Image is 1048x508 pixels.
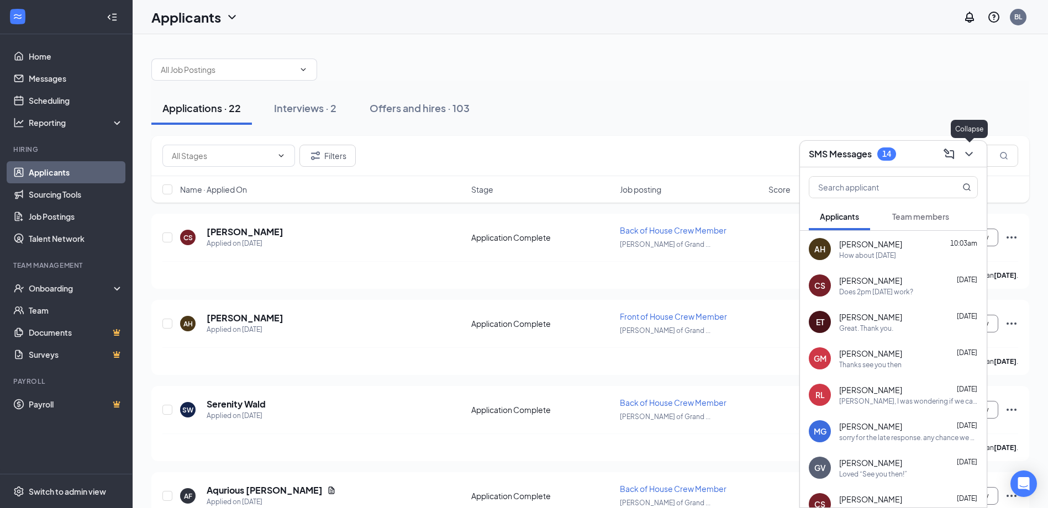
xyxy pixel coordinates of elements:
[29,299,123,321] a: Team
[207,312,283,324] h5: [PERSON_NAME]
[299,65,308,74] svg: ChevronDown
[471,184,493,195] span: Stage
[29,45,123,67] a: Home
[1005,231,1018,244] svg: Ellipses
[960,145,978,163] button: ChevronDown
[962,183,971,192] svg: MagnifyingGlass
[809,148,872,160] h3: SMS Messages
[471,404,613,415] div: Application Complete
[183,233,193,242] div: CS
[207,496,336,507] div: Applied on [DATE]
[957,494,977,502] span: [DATE]
[13,377,121,386] div: Payroll
[274,101,336,115] div: Interviews · 2
[207,484,323,496] h5: Aqurious [PERSON_NAME]
[29,321,123,343] a: DocumentsCrown
[29,343,123,366] a: SurveysCrown
[620,240,710,248] span: [PERSON_NAME] of Grand ...
[814,462,826,473] div: GV
[957,312,977,320] span: [DATE]
[370,101,470,115] div: Offers and hires · 103
[814,280,825,291] div: CS
[29,183,123,205] a: Sourcing Tools
[963,10,976,24] svg: Notifications
[29,89,123,112] a: Scheduling
[207,226,283,238] h5: [PERSON_NAME]
[299,145,356,167] button: Filter Filters
[207,324,283,335] div: Applied on [DATE]
[620,225,726,235] span: Back of House Crew Member
[29,205,123,227] a: Job Postings
[839,360,902,369] div: Thanks see you then
[987,10,1000,24] svg: QuestionInfo
[13,486,24,497] svg: Settings
[839,457,902,468] span: [PERSON_NAME]
[620,484,726,494] span: Back of House Crew Member
[620,184,661,195] span: Job posting
[207,238,283,249] div: Applied on [DATE]
[1005,403,1018,416] svg: Ellipses
[225,10,239,24] svg: ChevronDown
[951,120,988,138] div: Collapse
[182,405,193,415] div: SW
[471,490,613,501] div: Application Complete
[327,486,336,495] svg: Document
[107,12,118,23] svg: Collapse
[620,499,710,507] span: [PERSON_NAME] of Grand ...
[1005,317,1018,330] svg: Ellipses
[839,239,902,250] span: [PERSON_NAME]
[180,184,247,195] span: Name · Applied On
[29,393,123,415] a: PayrollCrown
[29,227,123,250] a: Talent Network
[814,353,826,364] div: GM
[620,412,710,421] span: [PERSON_NAME] of Grand ...
[839,287,913,297] div: Does 2pm [DATE] work?
[957,348,977,357] span: [DATE]
[962,147,976,161] svg: ChevronDown
[471,232,613,243] div: Application Complete
[620,326,710,335] span: [PERSON_NAME] of Grand ...
[994,271,1017,279] b: [DATE]
[942,147,956,161] svg: ComposeMessage
[151,8,221,27] h1: Applicants
[13,261,121,270] div: Team Management
[815,389,825,400] div: RL
[839,396,978,406] div: [PERSON_NAME], I was wondering if we can set up an interview with you. 11am and 4pm work best for...
[839,494,902,505] span: [PERSON_NAME]
[839,324,893,333] div: Great. Thank you.
[161,64,294,76] input: All Job Postings
[1014,12,1022,22] div: BL
[29,486,106,497] div: Switch to admin view
[809,177,940,198] input: Search applicant
[309,149,322,162] svg: Filter
[620,398,726,408] span: Back of House Crew Member
[184,491,192,501] div: AF
[620,311,727,321] span: Front of House Crew Member
[957,421,977,430] span: [DATE]
[839,275,902,286] span: [PERSON_NAME]
[471,318,613,329] div: Application Complete
[839,348,902,359] span: [PERSON_NAME]
[1005,489,1018,502] svg: Ellipses
[207,398,266,410] h5: Serenity Wald
[162,101,241,115] div: Applications · 22
[940,145,958,163] button: ComposeMessage
[12,11,23,22] svg: WorkstreamLogo
[207,410,266,421] div: Applied on [DATE]
[29,161,123,183] a: Applicants
[839,433,978,442] div: sorry for the late response. any chance we could do [DATE] at 4pm
[814,426,826,437] div: MG
[29,67,123,89] a: Messages
[277,151,286,160] svg: ChevronDown
[13,145,121,154] div: Hiring
[13,117,24,128] svg: Analysis
[994,357,1017,366] b: [DATE]
[957,276,977,284] span: [DATE]
[13,283,24,294] svg: UserCheck
[999,151,1008,160] svg: MagnifyingGlass
[839,469,907,479] div: Loved “See you then!”
[172,150,272,162] input: All Stages
[29,117,124,128] div: Reporting
[957,385,977,393] span: [DATE]
[183,319,193,329] div: AH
